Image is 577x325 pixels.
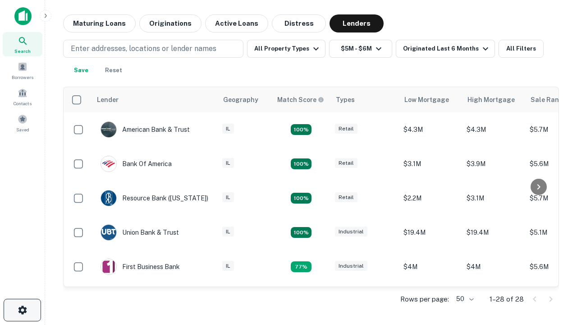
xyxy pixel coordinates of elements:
[462,87,525,112] th: High Mortgage
[462,147,525,181] td: $3.9M
[400,294,449,305] p: Rows per page:
[222,124,234,134] div: IL
[247,40,325,58] button: All Property Types
[291,193,311,204] div: Matching Properties: 4, hasApolloMatch: undefined
[139,14,201,32] button: Originations
[399,147,462,181] td: $3.1M
[16,126,29,133] span: Saved
[218,87,272,112] th: Geography
[291,227,311,238] div: Matching Properties: 4, hasApolloMatch: undefined
[462,250,525,284] td: $4M
[277,95,322,105] h6: Match Score
[222,158,234,168] div: IL
[92,87,218,112] th: Lender
[403,43,491,54] div: Originated Last 6 Months
[222,192,234,203] div: IL
[14,47,31,55] span: Search
[101,259,180,275] div: First Business Bank
[101,224,179,241] div: Union Bank & Trust
[462,284,525,318] td: $4.2M
[399,181,462,215] td: $2.2M
[67,61,96,79] button: Save your search to get updates of matches that match your search criteria.
[499,40,544,58] button: All Filters
[12,74,33,81] span: Borrowers
[399,215,462,250] td: $19.4M
[399,284,462,318] td: $3.9M
[335,227,367,237] div: Industrial
[462,215,525,250] td: $19.4M
[222,227,234,237] div: IL
[14,7,32,25] img: capitalize-icon.png
[99,61,128,79] button: Reset
[291,158,311,169] div: Matching Properties: 4, hasApolloMatch: undefined
[462,181,525,215] td: $3.1M
[272,87,330,112] th: Capitalize uses an advanced AI algorithm to match your search with the best lender. The match sco...
[3,58,42,83] a: Borrowers
[63,14,136,32] button: Maturing Loans
[71,43,216,54] p: Enter addresses, locations or lender names
[101,121,190,138] div: American Bank & Trust
[3,32,42,56] a: Search
[490,294,524,305] p: 1–28 of 28
[329,40,392,58] button: $5M - $6M
[223,94,258,105] div: Geography
[101,122,116,137] img: picture
[14,100,32,107] span: Contacts
[462,112,525,147] td: $4.3M
[222,261,234,271] div: IL
[101,190,116,206] img: picture
[205,14,268,32] button: Active Loans
[399,87,462,112] th: Low Mortgage
[3,84,42,109] a: Contacts
[467,94,515,105] div: High Mortgage
[101,259,116,274] img: picture
[97,94,119,105] div: Lender
[101,156,116,172] img: picture
[335,192,357,203] div: Retail
[330,14,384,32] button: Lenders
[404,94,449,105] div: Low Mortgage
[101,156,172,172] div: Bank Of America
[532,253,577,296] iframe: Chat Widget
[335,124,357,134] div: Retail
[453,292,475,306] div: 50
[3,111,42,135] a: Saved
[399,250,462,284] td: $4M
[330,87,399,112] th: Types
[335,261,367,271] div: Industrial
[336,94,355,105] div: Types
[101,225,116,240] img: picture
[291,261,311,272] div: Matching Properties: 3, hasApolloMatch: undefined
[101,190,208,206] div: Resource Bank ([US_STATE])
[277,95,324,105] div: Capitalize uses an advanced AI algorithm to match your search with the best lender. The match sco...
[63,40,243,58] button: Enter addresses, locations or lender names
[396,40,495,58] button: Originated Last 6 Months
[291,124,311,135] div: Matching Properties: 7, hasApolloMatch: undefined
[272,14,326,32] button: Distress
[399,112,462,147] td: $4.3M
[335,158,357,168] div: Retail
